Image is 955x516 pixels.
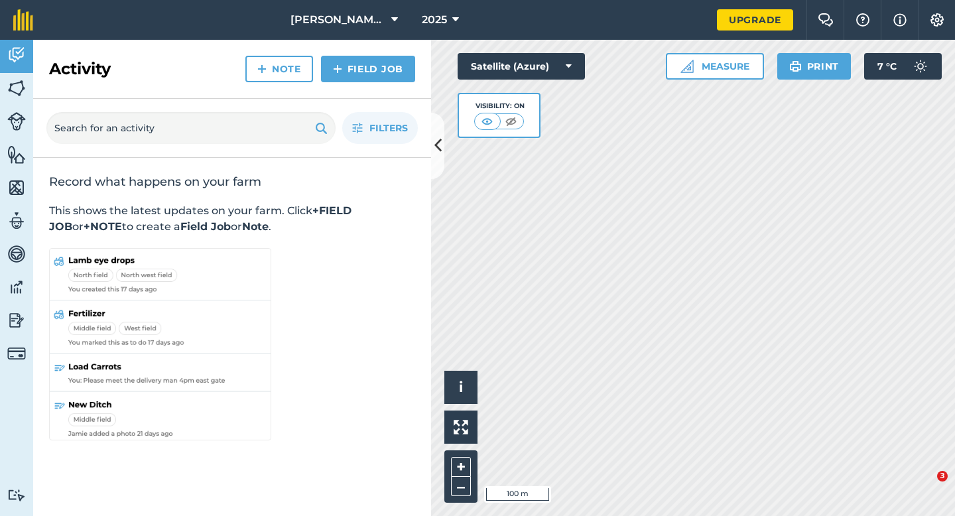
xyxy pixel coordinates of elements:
[13,9,33,31] img: fieldmargin Logo
[49,203,415,235] p: This shows the latest updates on your farm. Click or to create a or .
[7,244,26,264] img: svg+xml;base64,PD94bWwgdmVyc2lvbj0iMS4wIiBlbmNvZGluZz0idXRmLTgiPz4KPCEtLSBHZW5lcmF0b3I6IEFkb2JlIE...
[877,53,897,80] span: 7 ° C
[49,58,111,80] h2: Activity
[717,9,793,31] a: Upgrade
[290,12,386,28] span: [PERSON_NAME] & Sons
[321,56,415,82] a: Field Job
[257,61,267,77] img: svg+xml;base64,PHN2ZyB4bWxucz0iaHR0cDovL3d3dy53My5vcmcvMjAwMC9zdmciIHdpZHRoPSIxNCIgaGVpZ2h0PSIyNC...
[444,371,477,404] button: i
[907,53,934,80] img: svg+xml;base64,PD94bWwgdmVyc2lvbj0iMS4wIiBlbmNvZGluZz0idXRmLTgiPz4KPCEtLSBHZW5lcmF0b3I6IEFkb2JlIE...
[929,13,945,27] img: A cog icon
[910,471,942,503] iframe: Intercom live chat
[315,120,328,136] img: svg+xml;base64,PHN2ZyB4bWxucz0iaHR0cDovL3d3dy53My5vcmcvMjAwMC9zdmciIHdpZHRoPSIxOSIgaGVpZ2h0PSIyNC...
[84,220,122,233] strong: +NOTE
[7,112,26,131] img: svg+xml;base64,PD94bWwgdmVyc2lvbj0iMS4wIiBlbmNvZGluZz0idXRmLTgiPz4KPCEtLSBHZW5lcmF0b3I6IEFkb2JlIE...
[458,53,585,80] button: Satellite (Azure)
[451,457,471,477] button: +
[7,310,26,330] img: svg+xml;base64,PD94bWwgdmVyc2lvbj0iMS4wIiBlbmNvZGluZz0idXRmLTgiPz4KPCEtLSBHZW5lcmF0b3I6IEFkb2JlIE...
[369,121,408,135] span: Filters
[7,178,26,198] img: svg+xml;base64,PHN2ZyB4bWxucz0iaHR0cDovL3d3dy53My5vcmcvMjAwMC9zdmciIHdpZHRoPSI1NiIgaGVpZ2h0PSI2MC...
[342,112,418,144] button: Filters
[7,344,26,363] img: svg+xml;base64,PD94bWwgdmVyc2lvbj0iMS4wIiBlbmNvZGluZz0idXRmLTgiPz4KPCEtLSBHZW5lcmF0b3I6IEFkb2JlIE...
[46,112,336,144] input: Search for an activity
[7,145,26,164] img: svg+xml;base64,PHN2ZyB4bWxucz0iaHR0cDovL3d3dy53My5vcmcvMjAwMC9zdmciIHdpZHRoPSI1NiIgaGVpZ2h0PSI2MC...
[7,78,26,98] img: svg+xml;base64,PHN2ZyB4bWxucz0iaHR0cDovL3d3dy53My5vcmcvMjAwMC9zdmciIHdpZHRoPSI1NiIgaGVpZ2h0PSI2MC...
[7,489,26,501] img: svg+xml;base64,PD94bWwgdmVyc2lvbj0iMS4wIiBlbmNvZGluZz0idXRmLTgiPz4KPCEtLSBHZW5lcmF0b3I6IEFkb2JlIE...
[855,13,871,27] img: A question mark icon
[479,115,495,128] img: svg+xml;base64,PHN2ZyB4bWxucz0iaHR0cDovL3d3dy53My5vcmcvMjAwMC9zdmciIHdpZHRoPSI1MCIgaGVpZ2h0PSI0MC...
[245,56,313,82] a: Note
[666,53,764,80] button: Measure
[789,58,802,74] img: svg+xml;base64,PHN2ZyB4bWxucz0iaHR0cDovL3d3dy53My5vcmcvMjAwMC9zdmciIHdpZHRoPSIxOSIgaGVpZ2h0PSIyNC...
[454,420,468,434] img: Four arrows, one pointing top left, one top right, one bottom right and the last bottom left
[459,379,463,395] span: i
[474,101,525,111] div: Visibility: On
[777,53,852,80] button: Print
[680,60,694,73] img: Ruler icon
[937,471,948,482] span: 3
[818,13,834,27] img: Two speech bubbles overlapping with the left bubble in the forefront
[422,12,447,28] span: 2025
[333,61,342,77] img: svg+xml;base64,PHN2ZyB4bWxucz0iaHR0cDovL3d3dy53My5vcmcvMjAwMC9zdmciIHdpZHRoPSIxNCIgaGVpZ2h0PSIyNC...
[7,211,26,231] img: svg+xml;base64,PD94bWwgdmVyc2lvbj0iMS4wIiBlbmNvZGluZz0idXRmLTgiPz4KPCEtLSBHZW5lcmF0b3I6IEFkb2JlIE...
[242,220,269,233] strong: Note
[49,174,415,190] h2: Record what happens on your farm
[7,277,26,297] img: svg+xml;base64,PD94bWwgdmVyc2lvbj0iMS4wIiBlbmNvZGluZz0idXRmLTgiPz4KPCEtLSBHZW5lcmF0b3I6IEFkb2JlIE...
[7,45,26,65] img: svg+xml;base64,PD94bWwgdmVyc2lvbj0iMS4wIiBlbmNvZGluZz0idXRmLTgiPz4KPCEtLSBHZW5lcmF0b3I6IEFkb2JlIE...
[451,477,471,496] button: –
[893,12,907,28] img: svg+xml;base64,PHN2ZyB4bWxucz0iaHR0cDovL3d3dy53My5vcmcvMjAwMC9zdmciIHdpZHRoPSIxNyIgaGVpZ2h0PSIxNy...
[864,53,942,80] button: 7 °C
[503,115,519,128] img: svg+xml;base64,PHN2ZyB4bWxucz0iaHR0cDovL3d3dy53My5vcmcvMjAwMC9zdmciIHdpZHRoPSI1MCIgaGVpZ2h0PSI0MC...
[180,220,231,233] strong: Field Job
